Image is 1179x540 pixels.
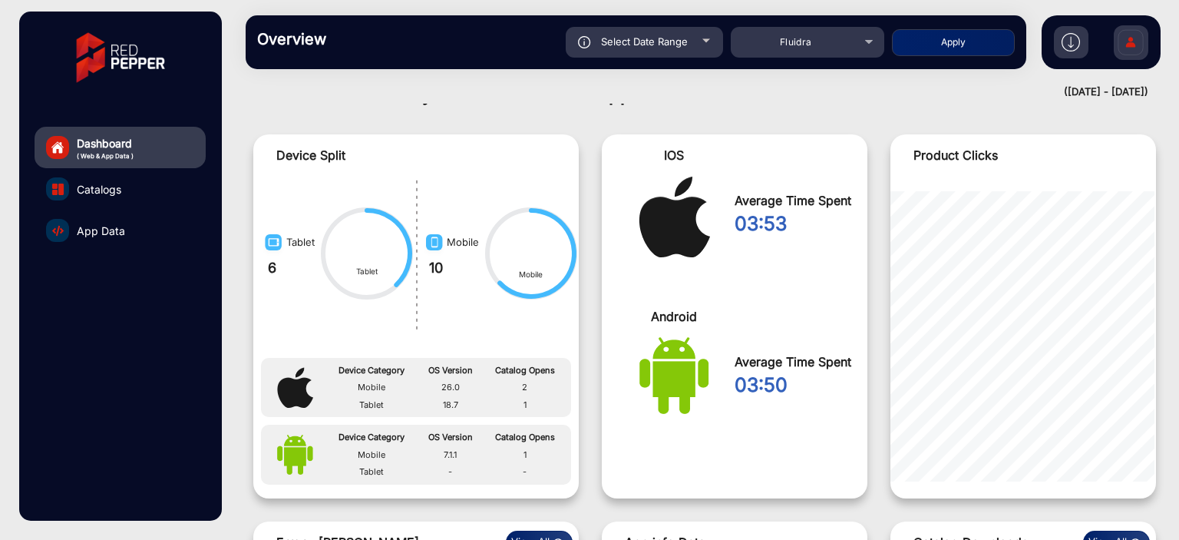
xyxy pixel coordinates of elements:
[325,446,418,464] td: Mobile
[418,362,483,379] th: OS Version
[325,362,418,379] th: Device Category
[286,236,315,248] span: Tablet
[735,191,856,210] div: Average Time Spent
[77,135,134,151] span: Dashboard
[483,362,567,379] th: Catalog Opens
[35,127,206,168] a: Dashboard( Web & App Data )
[483,446,567,464] td: 1
[77,223,125,239] span: App Data
[613,146,735,164] p: IOS
[325,429,418,446] th: Device Category
[780,36,812,48] span: Fluidra
[418,463,483,481] td: -
[260,257,315,278] div: 6
[52,184,64,195] img: catalog
[65,19,176,96] img: vmg-logo
[613,307,735,326] p: Android
[325,396,418,414] td: Tablet
[418,429,483,446] th: OS Version
[890,134,1156,176] div: Product Clicks
[447,236,479,248] span: Mobile
[418,379,483,396] td: 26.0
[51,141,64,154] img: home
[77,181,121,197] span: Catalogs
[483,463,567,481] td: -
[483,429,567,446] th: Catalog Opens
[35,210,206,251] a: App Data
[418,446,483,464] td: 7.1.1
[52,225,64,237] img: catalog
[601,35,688,48] span: Select Date Range
[483,379,567,396] td: 2
[319,266,414,277] div: Tablet
[421,257,479,278] div: 10
[735,353,856,371] div: Average Time Spent
[892,29,1015,56] button: Apply
[418,396,483,414] td: 18.7
[1062,33,1080,51] img: h2download.svg
[735,371,856,400] div: 03:50
[325,463,418,481] td: Tablet
[735,210,856,239] div: 03:53
[230,84,1148,100] div: ([DATE] - [DATE])
[578,36,591,48] img: icon
[325,379,418,396] td: Mobile
[276,146,602,164] div: Device Split
[484,269,579,280] div: Mobile
[257,30,472,48] h3: Overview
[483,396,567,414] td: 1
[35,168,206,210] a: Catalogs
[77,151,134,161] span: ( Web & App Data )
[1115,18,1147,71] img: Sign%20Up.svg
